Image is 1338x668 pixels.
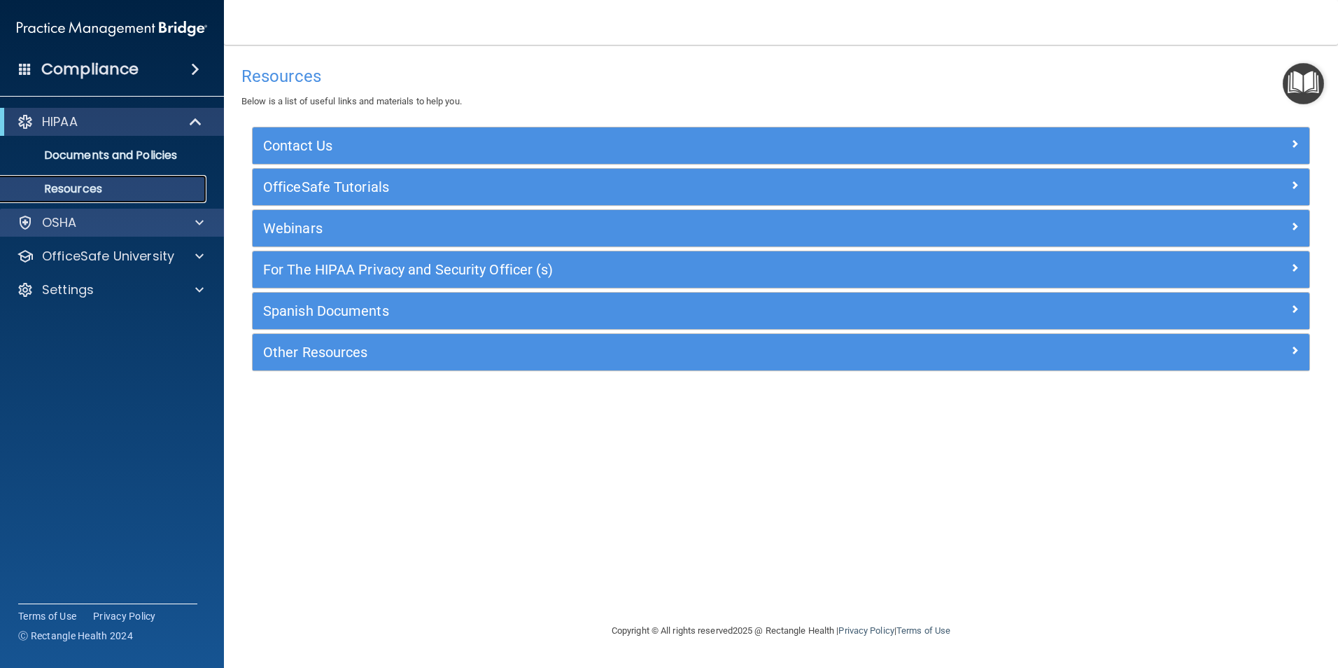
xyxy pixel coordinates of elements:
[263,176,1299,198] a: OfficeSafe Tutorials
[263,258,1299,281] a: For The HIPAA Privacy and Security Officer (s)
[241,67,1321,85] h4: Resources
[41,60,139,79] h4: Compliance
[263,262,1035,277] h5: For The HIPAA Privacy and Security Officer (s)
[42,113,78,130] p: HIPAA
[17,15,207,43] img: PMB logo
[263,179,1035,195] h5: OfficeSafe Tutorials
[18,629,133,643] span: Ⓒ Rectangle Health 2024
[42,281,94,298] p: Settings
[17,248,204,265] a: OfficeSafe University
[241,96,462,106] span: Below is a list of useful links and materials to help you.
[1096,569,1321,625] iframe: Drift Widget Chat Controller
[263,303,1035,319] h5: Spanish Documents
[263,341,1299,363] a: Other Resources
[838,625,894,636] a: Privacy Policy
[896,625,950,636] a: Terms of Use
[263,221,1035,236] h5: Webinars
[9,148,200,162] p: Documents and Policies
[263,134,1299,157] a: Contact Us
[42,214,77,231] p: OSHA
[17,113,203,130] a: HIPAA
[93,609,156,623] a: Privacy Policy
[17,281,204,298] a: Settings
[263,300,1299,322] a: Spanish Documents
[9,182,200,196] p: Resources
[1283,63,1324,104] button: Open Resource Center
[526,608,1036,653] div: Copyright © All rights reserved 2025 @ Rectangle Health | |
[263,345,1035,360] h5: Other Resources
[42,248,174,265] p: OfficeSafe University
[263,217,1299,239] a: Webinars
[18,609,76,623] a: Terms of Use
[17,214,204,231] a: OSHA
[263,138,1035,153] h5: Contact Us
